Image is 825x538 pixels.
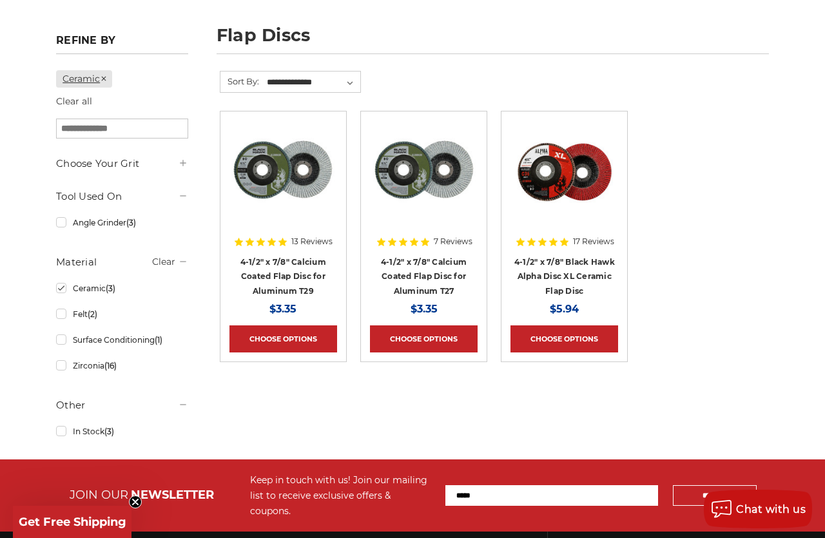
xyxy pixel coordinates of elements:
a: Choose Options [229,325,337,352]
h5: Choose Your Grit [56,156,188,171]
a: BHA 4-1/2" x 7/8" Aluminum Flap Disc [370,120,478,228]
span: (3) [126,218,136,227]
span: (2) [88,309,97,319]
span: Get Free Shipping [19,515,126,529]
a: 4-1/2" x 7/8" Calcium Coated Flap Disc for Aluminum T27 [381,257,467,296]
a: Clear [152,256,175,267]
span: $3.35 [269,303,296,315]
a: Clear all [56,95,92,107]
img: BHA 4-1/2" x 7/8" Aluminum Flap Disc [373,120,476,224]
span: (16) [104,361,117,370]
a: 4-1/2" x 7/8" Black Hawk Alpha Disc XL Ceramic Flap Disc [514,257,615,296]
a: 4-1/2" x 7/8" Calcium Coated Flap Disc for Aluminum T29 [240,257,326,296]
a: Felt [56,303,188,325]
span: $3.35 [411,303,438,315]
a: BHA 4-1/2 Inch Flap Disc for Aluminum [229,120,337,228]
span: $5.94 [550,303,579,315]
a: In Stock [56,420,188,443]
a: Ceramic [56,70,112,88]
h5: Refine by [56,34,188,54]
span: 17 Reviews [573,238,614,245]
button: Chat with us [704,490,812,528]
a: Choose Options [510,325,618,352]
span: NEWSLETTER [131,488,214,502]
a: 4.5" BHA Alpha Disc [510,120,618,228]
span: (3) [104,427,114,436]
div: Get Free ShippingClose teaser [13,506,131,538]
span: JOIN OUR [70,488,128,502]
div: Keep in touch with us! Join our mailing list to receive exclusive offers & coupons. [250,472,432,519]
h5: Tool Used On [56,189,188,204]
span: 7 Reviews [434,238,472,245]
span: (1) [155,335,162,345]
a: Zirconia [56,354,188,377]
span: (3) [106,283,115,293]
a: Ceramic [56,277,188,300]
h1: flap discs [217,26,769,54]
span: Chat with us [736,503,806,515]
img: 4.5" BHA Alpha Disc [513,120,616,224]
select: Sort By: [265,73,361,92]
h5: Other [56,398,188,413]
span: 13 Reviews [291,238,333,245]
button: Close teaser [129,495,142,508]
label: Sort By: [220,72,259,91]
img: BHA 4-1/2 Inch Flap Disc for Aluminum [231,120,335,224]
a: Angle Grinder [56,211,188,234]
a: Surface Conditioning [56,329,188,351]
a: Choose Options [370,325,478,352]
h5: Material [56,255,188,270]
